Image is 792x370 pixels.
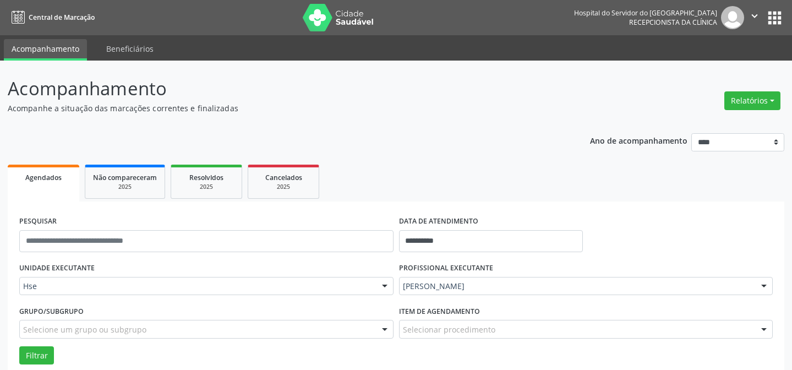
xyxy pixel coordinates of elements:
span: Central de Marcação [29,13,95,22]
span: Cancelados [265,173,302,182]
button: Relatórios [724,91,780,110]
span: [PERSON_NAME] [403,281,751,292]
label: Item de agendamento [399,303,480,320]
label: PESQUISAR [19,213,57,230]
div: 2025 [256,183,311,191]
a: Central de Marcação [8,8,95,26]
p: Acompanhe a situação das marcações correntes e finalizadas [8,102,551,114]
div: Hospital do Servidor do [GEOGRAPHIC_DATA] [574,8,717,18]
span: Não compareceram [93,173,157,182]
button: apps [765,8,784,28]
span: Recepcionista da clínica [629,18,717,27]
p: Ano de acompanhamento [590,133,687,147]
span: Selecionar procedimento [403,324,495,335]
span: Hse [23,281,371,292]
label: UNIDADE EXECUTANTE [19,260,95,277]
span: Selecione um grupo ou subgrupo [23,324,146,335]
span: Agendados [25,173,62,182]
p: Acompanhamento [8,75,551,102]
a: Beneficiários [99,39,161,58]
label: Grupo/Subgrupo [19,303,84,320]
label: DATA DE ATENDIMENTO [399,213,478,230]
span: Resolvidos [189,173,223,182]
a: Acompanhamento [4,39,87,61]
button: Filtrar [19,346,54,365]
div: 2025 [179,183,234,191]
div: 2025 [93,183,157,191]
label: PROFISSIONAL EXECUTANTE [399,260,493,277]
i:  [749,10,761,22]
img: img [721,6,744,29]
button:  [744,6,765,29]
